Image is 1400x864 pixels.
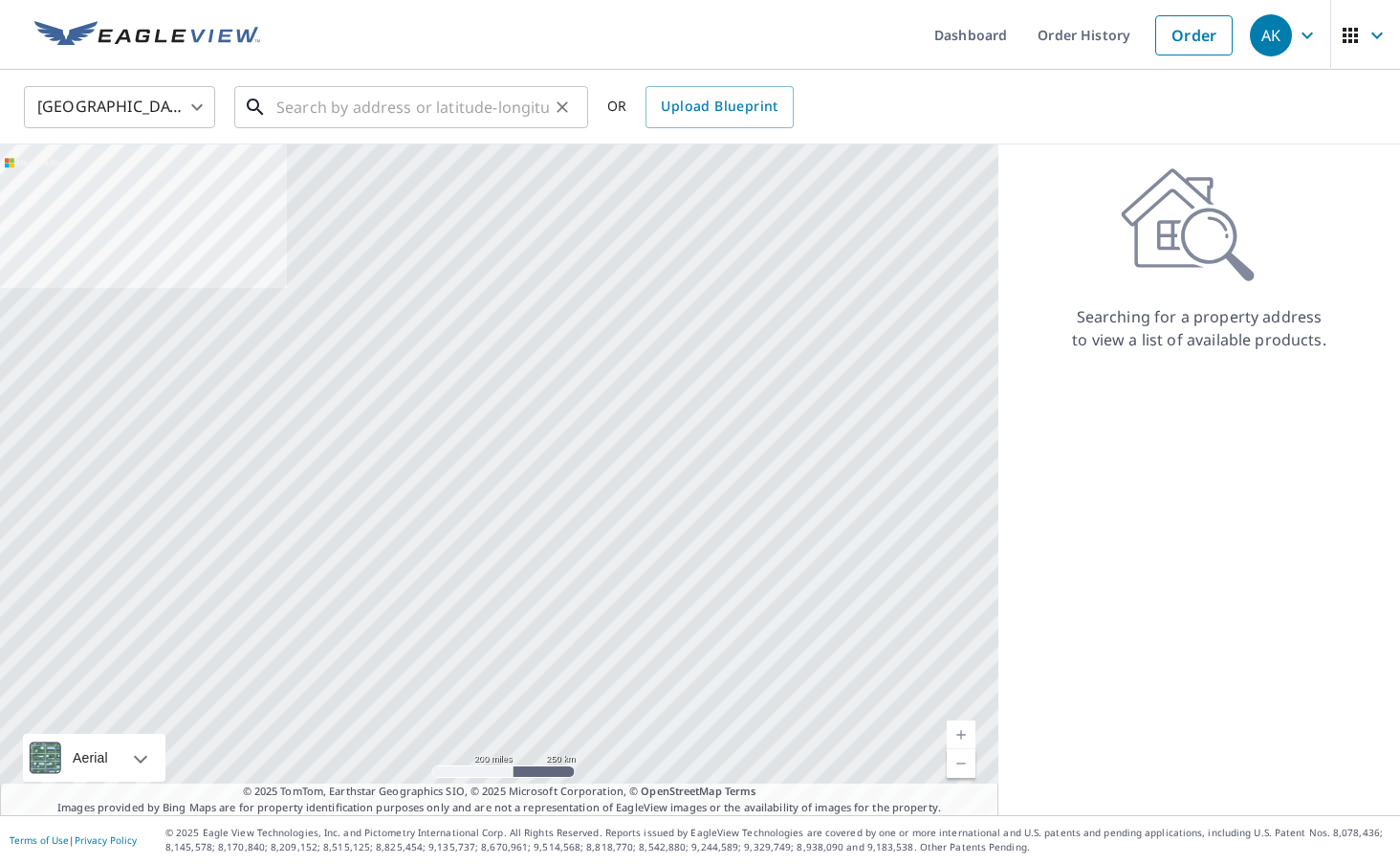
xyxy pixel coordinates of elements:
[1071,305,1327,351] p: Searching for a property address to view a list of available products.
[75,833,137,847] a: Privacy Policy
[10,833,69,847] a: Terms of Use
[641,784,721,798] a: OpenStreetMap
[10,834,137,846] p: |
[165,826,1390,854] p: © 2025 Eagle View Technologies, Inc. and Pictometry International Corp. All Rights Reserved. Repo...
[23,734,165,782] div: Aerial
[947,749,975,778] a: Current Level 5, Zoom Out
[276,80,549,134] input: Search by address or latitude-longitude
[725,784,756,798] a: Terms
[243,784,756,800] span: © 2025 TomTom, Earthstar Geographics SIO, © 2025 Microsoft Corporation, ©
[549,94,576,121] button: Clear
[1250,14,1292,56] div: AK
[24,80,215,134] div: [GEOGRAPHIC_DATA]
[661,95,777,119] span: Upload Blueprint
[645,86,793,128] a: Upload Blueprint
[607,86,794,128] div: OR
[34,21,260,50] img: EV Logo
[947,720,975,749] a: Current Level 5, Zoom In
[1155,15,1233,55] a: Order
[67,734,114,782] div: Aerial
